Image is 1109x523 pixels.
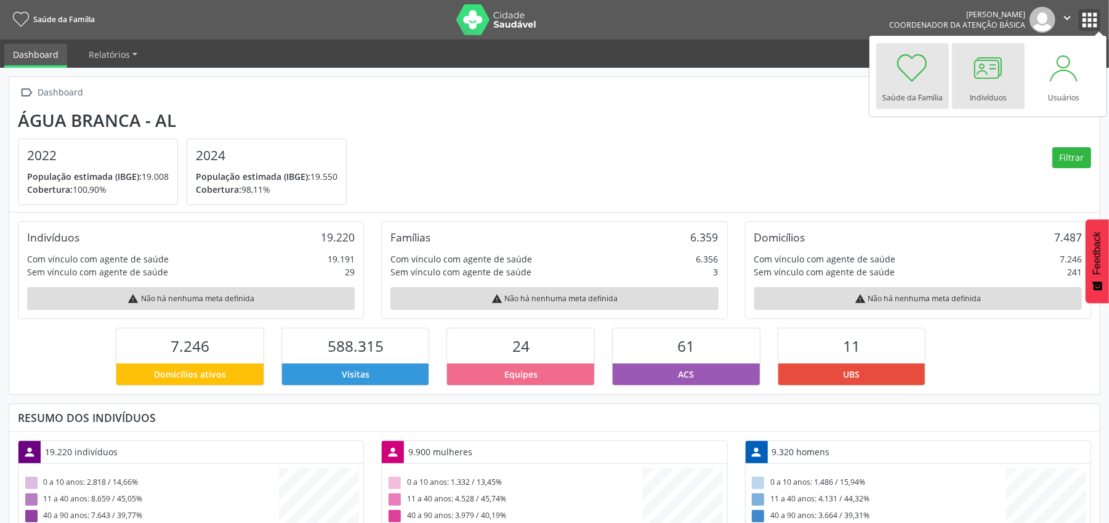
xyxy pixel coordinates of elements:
div: 7.246 [1060,253,1082,266]
div: 6.359 [691,230,719,244]
span: Equipes [504,368,538,381]
div: 19.220 indivíduos [41,441,122,463]
span: População estimada (IBGE): [27,171,142,182]
p: 19.008 [27,170,169,183]
a: Dashboard [4,44,67,68]
div: Não há nenhuma meta definida [27,287,355,310]
p: 19.550 [196,170,337,183]
span: Cobertura: [196,184,241,195]
h4: 2022 [27,148,169,163]
span: 61 [677,336,695,356]
div: 241 [1067,266,1082,278]
div: 6.356 [696,253,719,266]
a: Saúde da Família [9,9,95,30]
a:  Dashboard [18,84,86,102]
div: 0 a 10 anos: 1.332 / 13,45% [386,475,642,492]
i: person [386,445,400,459]
i: warning [855,293,866,304]
span: 7.246 [171,336,209,356]
div: Resumo dos indivíduos [18,411,1091,424]
div: Não há nenhuma meta definida [390,287,718,310]
button: apps [1079,9,1100,31]
img: img [1030,7,1055,33]
div: Água Branca - AL [18,110,355,131]
span: 11 [843,336,860,356]
div: 19.220 [321,230,355,244]
i:  [1060,11,1074,25]
a: Saúde da Família [876,43,949,109]
span: UBS [844,368,860,381]
div: 29 [345,266,355,278]
span: Saúde da Família [33,14,95,25]
span: Relatórios [89,49,130,60]
div: 0 a 10 anos: 1.486 / 15,94% [750,475,1006,492]
i: warning [127,293,139,304]
div: 9.900 mulheres [404,441,477,463]
div: Com vínculo com agente de saúde [27,253,169,266]
span: 24 [512,336,530,356]
span: 588.315 [328,336,384,356]
div: 3 [714,266,719,278]
i: warning [491,293,502,304]
div: [PERSON_NAME] [889,9,1025,20]
div: Não há nenhuma meta definida [754,287,1082,310]
span: Visitas [342,368,369,381]
button: Filtrar [1052,147,1091,168]
span: Feedback [1092,232,1103,275]
a: Indivíduos [952,43,1025,109]
div: Dashboard [36,84,86,102]
button:  [1055,7,1079,33]
i: person [750,445,764,459]
h4: 2024 [196,148,337,163]
i:  [18,84,36,102]
span: ACS [678,368,694,381]
div: Sem vínculo com agente de saúde [27,266,168,278]
div: 0 a 10 anos: 2.818 / 14,66% [23,475,279,492]
p: 98,11% [196,183,337,196]
span: Domicílios ativos [154,368,226,381]
div: Domicílios [754,230,805,244]
div: Com vínculo com agente de saúde [390,253,532,266]
div: Indivíduos [27,230,79,244]
button: Feedback - Mostrar pesquisa [1086,219,1109,303]
i: person [23,445,36,459]
span: População estimada (IBGE): [196,171,310,182]
div: 11 a 40 anos: 8.659 / 45,05% [23,492,279,508]
span: Coordenador da Atenção Básica [889,20,1025,30]
div: 11 a 40 anos: 4.131 / 44,32% [750,492,1006,508]
div: 7.487 [1054,230,1082,244]
span: Cobertura: [27,184,73,195]
div: 11 a 40 anos: 4.528 / 45,74% [386,492,642,508]
div: Sem vínculo com agente de saúde [754,266,895,278]
p: 100,90% [27,183,169,196]
div: Famílias [390,230,430,244]
div: 9.320 homens [768,441,834,463]
a: Usuários [1028,43,1100,109]
div: 19.191 [328,253,355,266]
a: Relatórios [80,44,146,65]
div: Sem vínculo com agente de saúde [390,266,531,278]
div: Com vínculo com agente de saúde [754,253,896,266]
